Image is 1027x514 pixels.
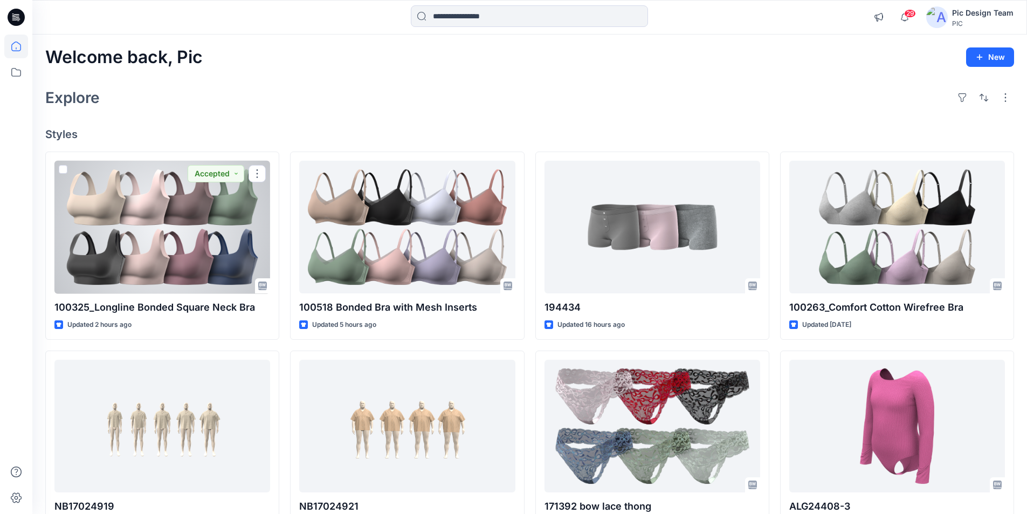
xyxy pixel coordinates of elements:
p: 194434 [544,300,760,315]
p: 100518 Bonded Bra with Mesh Inserts [299,300,515,315]
a: 171392 bow lace thong [544,360,760,493]
a: 100518 Bonded Bra with Mesh Inserts [299,161,515,294]
a: ALG24408-3 [789,360,1005,493]
p: 100325_Longline Bonded Square Neck Bra [54,300,270,315]
h4: Styles [45,128,1014,141]
p: Updated 16 hours ago [557,319,625,331]
a: 100325_Longline Bonded Square Neck Bra [54,161,270,294]
div: PIC [952,19,1014,28]
h2: Welcome back, Pic [45,47,203,67]
p: Updated [DATE] [802,319,851,331]
a: NB17024919 [54,360,270,493]
p: NB17024919 [54,499,270,514]
img: avatar [926,6,948,28]
p: 171392 bow lace thong [544,499,760,514]
p: NB17024921 [299,499,515,514]
a: 194434 [544,161,760,294]
span: 29 [904,9,916,18]
button: New [966,47,1014,67]
a: 100263_Comfort Cotton Wirefree Bra [789,161,1005,294]
a: NB17024921 [299,360,515,493]
p: 100263_Comfort Cotton Wirefree Bra [789,300,1005,315]
h2: Explore [45,89,100,106]
p: Updated 2 hours ago [67,319,132,331]
div: Pic Design Team [952,6,1014,19]
p: ALG24408-3 [789,499,1005,514]
p: Updated 5 hours ago [312,319,376,331]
